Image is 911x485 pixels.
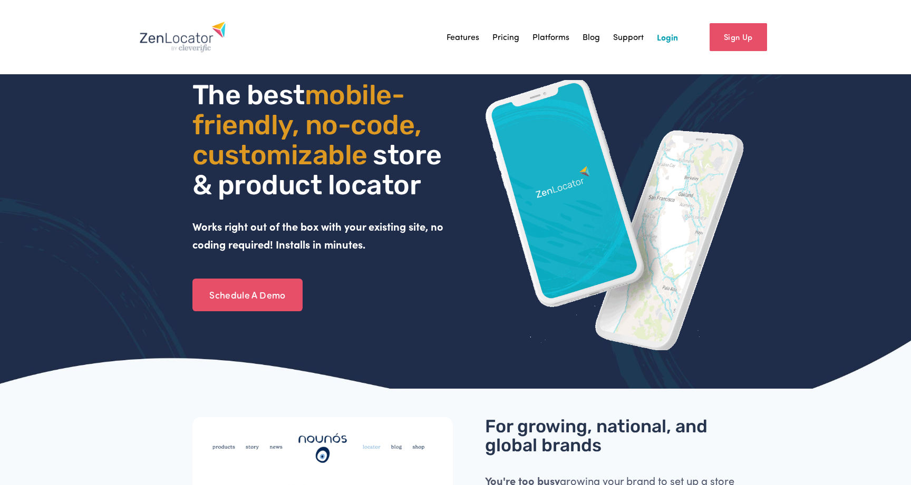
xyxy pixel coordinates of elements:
[492,29,519,45] a: Pricing
[192,138,448,201] span: store & product locator
[485,80,745,350] img: ZenLocator phone mockup gif
[192,78,428,171] span: mobile- friendly, no-code, customizable
[613,29,644,45] a: Support
[532,29,569,45] a: Platforms
[710,23,767,51] a: Sign Up
[192,78,305,111] span: The best
[657,29,678,45] a: Login
[447,29,479,45] a: Features
[139,21,226,53] img: Zenlocator
[192,279,303,311] a: Schedule A Demo
[583,29,600,45] a: Blog
[192,219,446,251] strong: Works right out of the box with your existing site, no coding required! Installs in minutes.
[485,415,712,456] span: For growing, national, and global brands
